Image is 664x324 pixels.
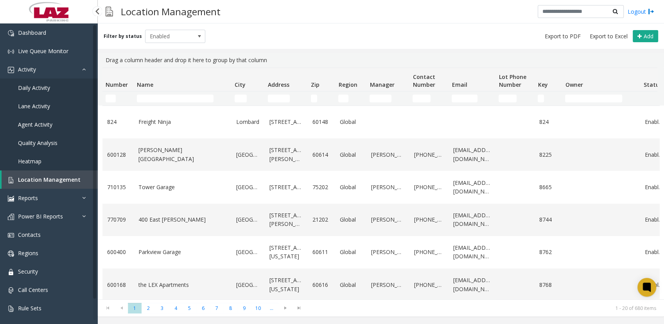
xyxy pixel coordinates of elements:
[280,305,291,311] span: Go to the next page
[565,95,622,102] input: Owner Filter
[587,31,631,42] button: Export to Excel
[107,248,129,256] a: 600400
[235,95,247,102] input: City Filter
[98,68,664,299] div: Data table
[137,95,214,102] input: Name Filter
[539,150,557,159] a: 8225
[8,48,14,55] img: 'icon'
[340,150,362,159] a: Global
[310,305,656,311] kendo-pager-info: 1 - 20 of 680 items
[628,7,654,16] a: Logout
[338,81,357,88] span: Region
[106,81,128,88] span: Number
[18,139,57,147] span: Quality Analysis
[138,118,227,126] a: Freight Ninja
[371,215,405,224] a: [PERSON_NAME]
[340,183,362,192] a: Global
[102,53,659,68] div: Drag a column header and drop it here to group by that column
[335,91,366,106] td: Region Filter
[107,150,129,159] a: 600128
[236,248,260,256] a: [GEOGRAPHIC_DATA]
[453,211,491,229] a: [EMAIL_ADDRESS][DOMAIN_NAME]
[340,281,362,289] a: Global
[236,281,260,289] a: [GEOGRAPHIC_DATA]
[645,118,663,126] a: Enabled
[8,177,14,183] img: 'icon'
[453,179,491,196] a: [EMAIL_ADDRESS][DOMAIN_NAME]
[196,303,210,313] span: Page 6
[134,91,232,106] td: Name Filter
[312,183,330,192] a: 75202
[449,91,495,106] td: Email Filter
[409,91,449,106] td: Contact Number Filter
[251,303,265,313] span: Page 10
[18,176,81,183] span: Location Management
[145,30,193,43] span: Enabled
[311,95,317,102] input: Zip Filter
[138,183,227,192] a: Tower Garage
[18,102,50,110] span: Lane Activity
[107,118,129,126] a: 824
[311,81,319,88] span: Zip
[8,287,14,294] img: 'icon'
[538,81,547,88] span: Key
[414,248,444,256] a: [PHONE_NUMBER]
[8,269,14,275] img: 'icon'
[268,95,290,102] input: Address Filter
[155,303,169,313] span: Page 3
[210,303,224,313] span: Page 7
[138,248,227,256] a: Parkview Garage
[338,95,348,102] input: Region Filter
[269,146,303,163] a: [STREET_ADDRESS][PERSON_NAME]
[269,211,303,229] a: [STREET_ADDRESS][PERSON_NAME]
[413,73,435,88] span: Contact Number
[590,32,628,40] span: Export to Excel
[292,303,306,314] span: Go to the last page
[366,91,409,106] td: Manager Filter
[414,150,444,159] a: [PHONE_NUMBER]
[183,303,196,313] span: Page 5
[340,215,362,224] a: Global
[236,183,260,192] a: [GEOGRAPHIC_DATA]
[312,281,330,289] a: 60616
[644,32,653,40] span: Add
[453,276,491,294] a: [EMAIL_ADDRESS][DOMAIN_NAME]
[312,248,330,256] a: 60611
[414,281,444,289] a: [PHONE_NUMBER]
[414,183,444,192] a: [PHONE_NUMBER]
[232,91,265,106] td: City Filter
[371,150,405,159] a: [PERSON_NAME]
[539,281,557,289] a: 8768
[535,91,562,106] td: Key Filter
[18,231,41,238] span: Contacts
[633,30,658,43] button: Add
[224,303,237,313] span: Page 8
[539,118,557,126] a: 824
[645,150,663,159] a: Enabled
[18,249,38,257] span: Regions
[8,232,14,238] img: 'icon'
[452,95,477,102] input: Email Filter
[107,281,129,289] a: 600168
[562,91,640,106] td: Owner Filter
[18,66,36,73] span: Activity
[340,248,362,256] a: Global
[137,81,153,88] span: Name
[18,194,38,202] span: Reports
[538,95,544,102] input: Key Filter
[138,146,227,163] a: [PERSON_NAME][GEOGRAPHIC_DATA]
[18,286,48,294] span: Call Centers
[138,281,227,289] a: the LEX Apartments
[107,215,129,224] a: 770709
[235,81,246,88] span: City
[453,243,491,261] a: [EMAIL_ADDRESS][DOMAIN_NAME]
[18,158,41,165] span: Heatmap
[265,91,308,106] td: Address Filter
[2,170,98,189] a: Location Management
[308,91,335,106] td: Zip Filter
[312,150,330,159] a: 60614
[370,81,394,88] span: Manager
[269,276,303,294] a: [STREET_ADDRESS][US_STATE]
[340,118,362,126] a: Global
[107,183,129,192] a: 710135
